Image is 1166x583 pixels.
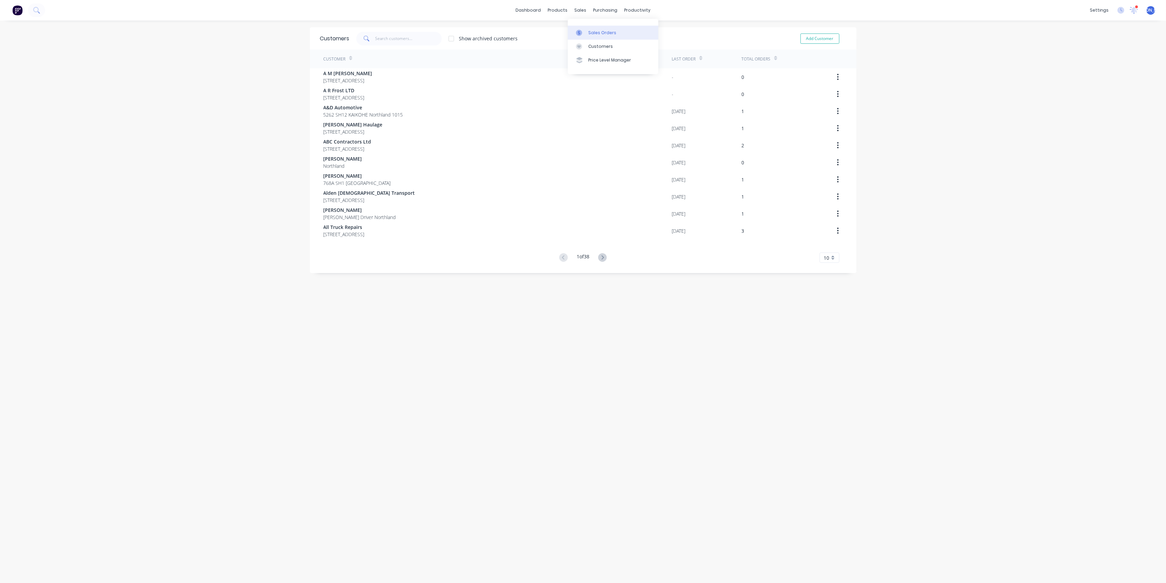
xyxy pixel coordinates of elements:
[672,91,674,98] div: -
[324,70,372,77] span: A M [PERSON_NAME]
[320,35,349,43] div: Customers
[742,142,744,149] div: 2
[571,5,590,15] div: sales
[324,77,372,84] span: [STREET_ADDRESS]
[324,155,362,162] span: [PERSON_NAME]
[512,5,544,15] a: dashboard
[621,5,654,15] div: productivity
[324,128,383,135] span: [STREET_ADDRESS]
[324,87,365,94] span: A R Frost LTD
[672,125,686,132] div: [DATE]
[742,73,744,81] div: 0
[742,176,744,183] div: 1
[672,227,686,234] div: [DATE]
[324,104,403,111] span: A&D Automotive
[824,254,829,261] span: 10
[324,138,371,145] span: ABC Contractors Ltd
[324,56,346,62] div: Customer
[324,94,365,101] span: [STREET_ADDRESS]
[742,125,744,132] div: 1
[588,43,613,50] div: Customers
[1086,5,1112,15] div: settings
[324,172,391,179] span: [PERSON_NAME]
[324,179,391,187] span: 768A SH1 [GEOGRAPHIC_DATA]
[672,193,686,200] div: [DATE]
[568,40,658,53] a: Customers
[544,5,571,15] div: products
[742,56,771,62] div: Total Orders
[324,111,403,118] span: 5262 SH12 KAIKOHE Northland 1015
[588,57,631,63] div: Price Level Manager
[324,189,415,196] span: Alden [DEMOGRAPHIC_DATA] Transport
[375,32,442,45] input: Search customers...
[568,53,658,67] a: Price Level Manager
[672,176,686,183] div: [DATE]
[672,56,696,62] div: Last Order
[324,231,365,238] span: [STREET_ADDRESS]
[590,5,621,15] div: purchasing
[568,26,658,39] a: Sales Orders
[459,35,518,42] div: Show archived customers
[672,210,686,217] div: [DATE]
[800,33,839,44] button: Add Customer
[742,227,744,234] div: 3
[742,108,744,115] div: 1
[672,73,674,81] div: -
[324,196,415,204] span: [STREET_ADDRESS]
[672,142,686,149] div: [DATE]
[742,91,744,98] div: 0
[672,159,686,166] div: [DATE]
[324,223,365,231] span: All Truck Repairs
[742,193,744,200] div: 1
[588,30,616,36] div: Sales Orders
[672,108,686,115] div: [DATE]
[742,210,744,217] div: 1
[324,214,396,221] span: [PERSON_NAME] Driver Northland
[577,253,589,263] div: 1 of 38
[742,159,744,166] div: 0
[324,162,362,170] span: Northland
[324,145,371,152] span: [STREET_ADDRESS]
[324,121,383,128] span: [PERSON_NAME] Haulage
[12,5,23,15] img: Factory
[324,206,396,214] span: [PERSON_NAME]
